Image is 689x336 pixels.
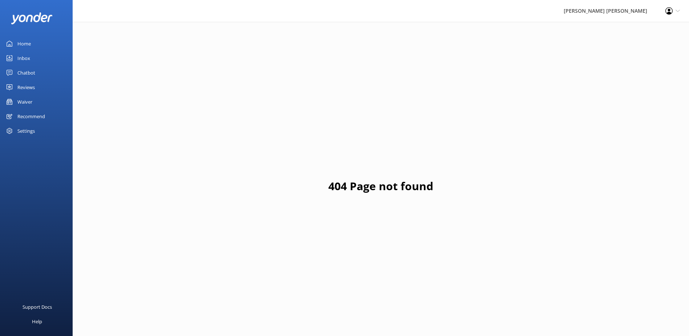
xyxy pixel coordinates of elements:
div: Reviews [17,80,35,95]
div: Home [17,36,31,51]
div: Support Docs [23,300,52,314]
h1: 404 Page not found [328,177,433,195]
div: Inbox [17,51,30,65]
div: Settings [17,124,35,138]
div: Chatbot [17,65,35,80]
img: yonder-white-logo.png [11,12,53,24]
div: Waiver [17,95,32,109]
div: Recommend [17,109,45,124]
div: Help [32,314,42,329]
